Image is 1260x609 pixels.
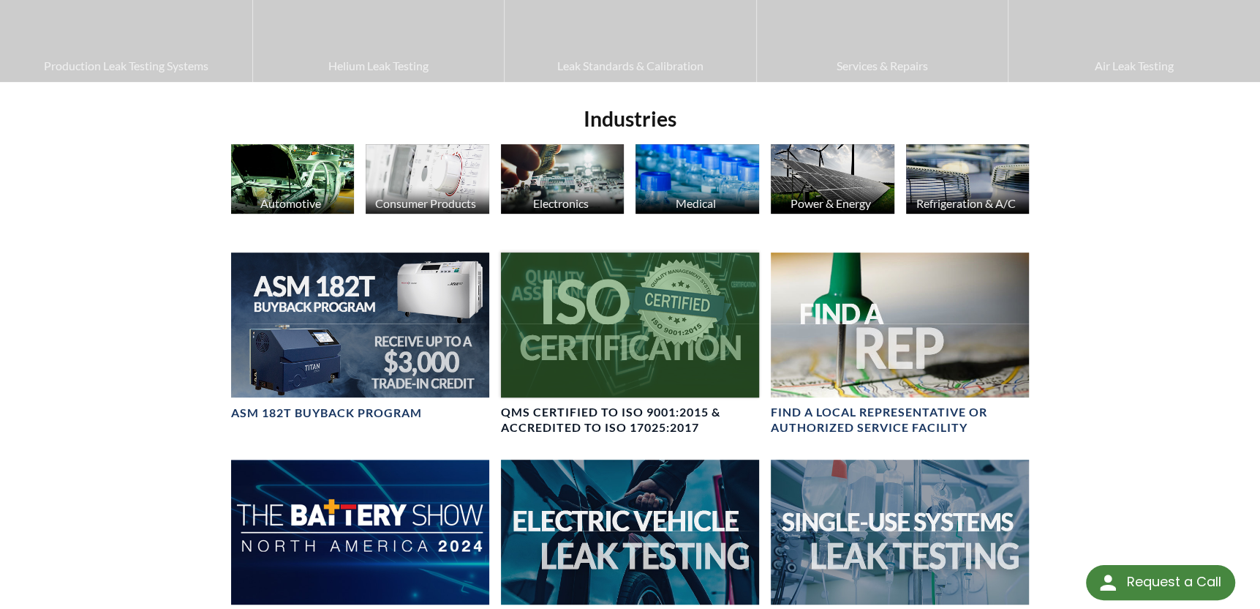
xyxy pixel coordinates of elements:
[771,253,1029,436] a: Find A Rep headerFIND A LOCAL REPRESENTATIVE OR AUTHORIZED SERVICE FACILITY
[906,144,1030,214] img: HVAC Products image
[769,196,893,210] div: Power & Energy
[229,196,353,210] div: Automotive
[1016,56,1253,75] span: Air Leak Testing
[225,105,1035,132] h2: Industries
[512,56,749,75] span: Leak Standards & Calibration
[366,144,489,214] img: Consumer Products image
[764,56,1001,75] span: Services & Repairs
[501,253,759,436] a: Header for ISO CertificationQMS CERTIFIED to ISO 9001:2015 & Accredited to ISO 17025:2017
[906,144,1030,217] a: Refrigeration & A/C HVAC Products image
[501,144,625,217] a: Electronics Electronics image
[635,144,759,214] img: Medicine Bottle image
[771,405,1029,436] h4: FIND A LOCAL REPRESENTATIVE OR AUTHORIZED SERVICE FACILITY
[363,196,488,210] div: Consumer Products
[231,144,355,217] a: Automotive Automotive Industry image
[231,406,422,421] h4: ASM 182T Buyback Program
[501,405,759,436] h4: QMS CERTIFIED to ISO 9001:2015 & Accredited to ISO 17025:2017
[1086,565,1235,600] div: Request a Call
[231,253,489,422] a: ASM 182T Buyback Program BannerASM 182T Buyback Program
[366,144,489,217] a: Consumer Products Consumer Products image
[499,196,623,210] div: Electronics
[231,144,355,214] img: Automotive Industry image
[1096,571,1120,594] img: round button
[1126,565,1221,599] div: Request a Call
[501,144,625,214] img: Electronics image
[7,56,245,75] span: Production Leak Testing Systems
[771,144,894,214] img: Solar Panels image
[260,56,497,75] span: Helium Leak Testing
[633,196,758,210] div: Medical
[771,144,894,217] a: Power & Energy Solar Panels image
[635,144,759,217] a: Medical Medicine Bottle image
[904,196,1028,210] div: Refrigeration & A/C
